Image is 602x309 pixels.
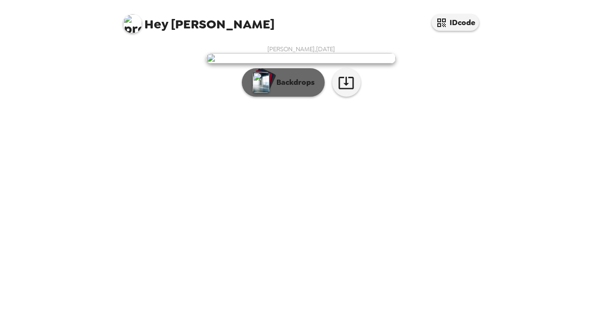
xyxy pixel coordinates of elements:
span: [PERSON_NAME] , [DATE] [267,45,335,53]
p: Backdrops [272,77,315,88]
span: [PERSON_NAME] [123,9,274,31]
button: IDcode [432,14,479,31]
span: Hey [144,16,168,33]
button: Backdrops [242,68,325,97]
img: user [206,53,396,64]
img: profile pic [123,14,142,33]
